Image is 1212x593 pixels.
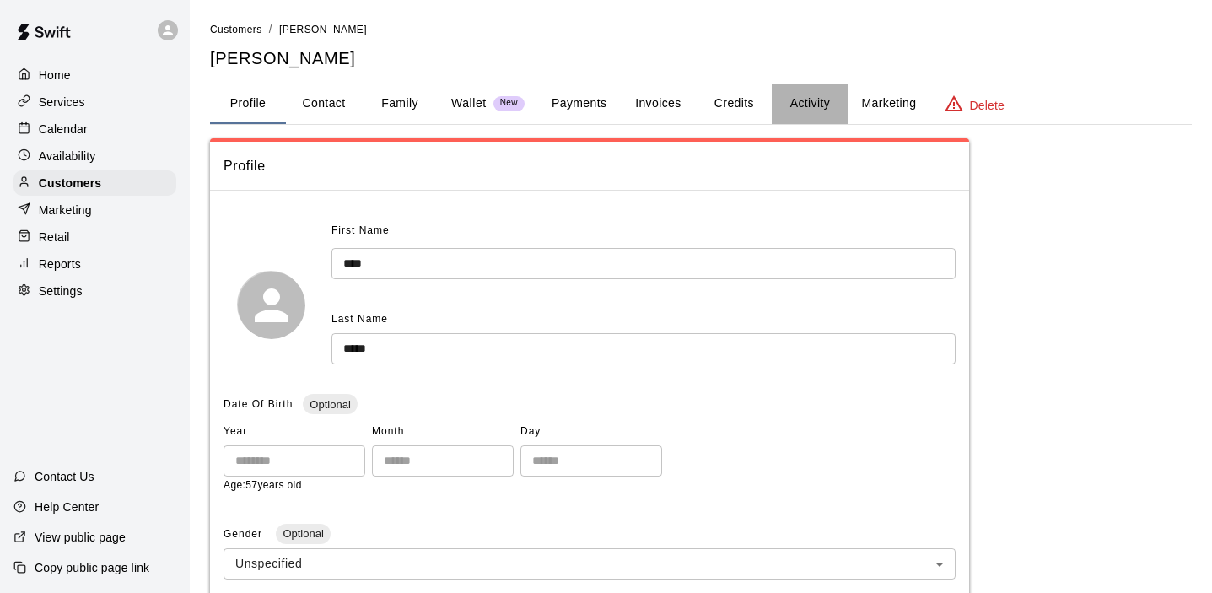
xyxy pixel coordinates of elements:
p: Customers [39,175,101,191]
span: Day [520,418,662,445]
span: Gender [224,528,266,540]
a: Services [13,89,176,115]
a: Availability [13,143,176,169]
div: basic tabs example [210,84,1192,124]
p: Calendar [39,121,88,137]
button: Credits [696,84,772,124]
li: / [269,20,272,38]
span: [PERSON_NAME] [279,24,367,35]
a: Settings [13,278,176,304]
button: Payments [538,84,620,124]
span: Optional [276,527,330,540]
p: Reports [39,256,81,272]
a: Retail [13,224,176,250]
p: Settings [39,283,83,299]
span: Year [224,418,365,445]
a: Customers [13,170,176,196]
a: Marketing [13,197,176,223]
p: Home [39,67,71,84]
span: Last Name [331,313,388,325]
span: Optional [303,398,357,411]
button: Invoices [620,84,696,124]
a: Reports [13,251,176,277]
p: Copy public page link [35,559,149,576]
button: Contact [286,84,362,124]
p: Contact Us [35,468,94,485]
span: Date Of Birth [224,398,293,410]
p: Help Center [35,499,99,515]
p: Marketing [39,202,92,218]
p: Retail [39,229,70,245]
span: New [493,98,525,109]
span: First Name [331,218,390,245]
p: Delete [970,97,1005,114]
h5: [PERSON_NAME] [210,47,1192,70]
button: Marketing [848,84,929,124]
div: Unspecified [224,548,956,580]
span: Profile [224,155,956,177]
span: Age: 57 years old [224,479,302,491]
a: Customers [210,22,262,35]
span: Month [372,418,514,445]
a: Home [13,62,176,88]
span: Customers [210,24,262,35]
p: Services [39,94,85,111]
button: Family [362,84,438,124]
button: Activity [772,84,848,124]
button: Profile [210,84,286,124]
p: View public page [35,529,126,546]
p: Availability [39,148,96,164]
a: Calendar [13,116,176,142]
nav: breadcrumb [210,20,1192,39]
p: Wallet [451,94,487,112]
